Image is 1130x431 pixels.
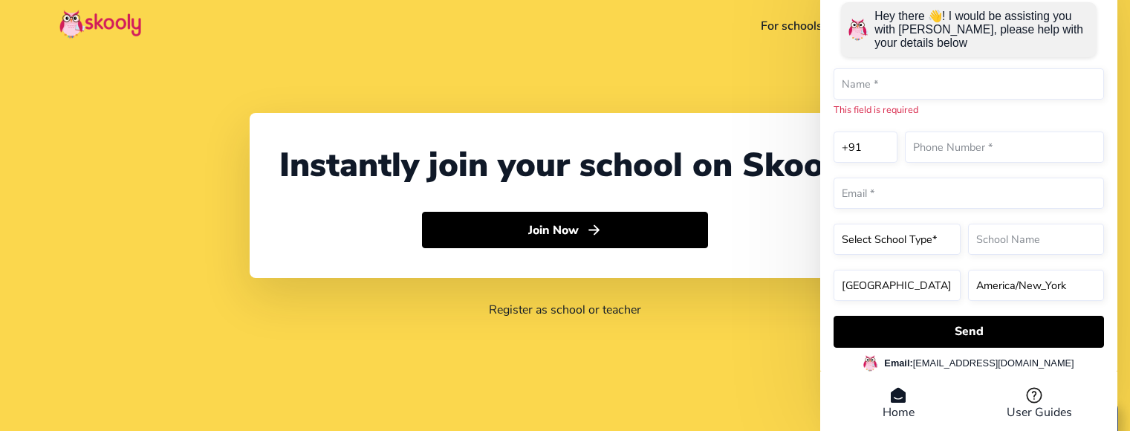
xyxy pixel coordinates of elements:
[279,143,851,188] div: Instantly join your school on Skooly
[59,10,141,39] img: Skooly
[751,14,832,38] a: For schools
[422,212,708,249] button: Join Nowarrow forward outline
[489,302,641,318] a: Register as school or teacher
[586,222,602,238] ion-icon: arrow forward outline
